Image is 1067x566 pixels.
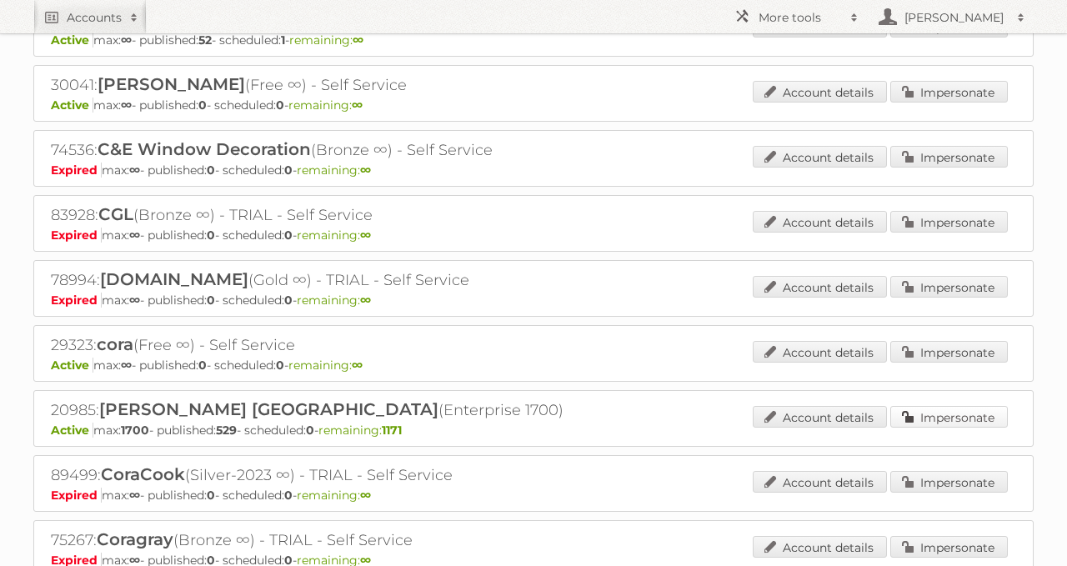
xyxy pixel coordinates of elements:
[51,293,102,308] span: Expired
[753,471,887,493] a: Account details
[51,423,93,438] span: Active
[51,423,1016,438] p: max: - published: - scheduled: -
[100,269,248,289] span: [DOMAIN_NAME]
[284,293,293,308] strong: 0
[360,228,371,243] strong: ∞
[753,276,887,298] a: Account details
[51,529,634,551] h2: 75267: (Bronze ∞) - TRIAL - Self Service
[207,163,215,178] strong: 0
[51,334,634,356] h2: 29323: (Free ∞) - Self Service
[890,81,1008,103] a: Impersonate
[890,276,1008,298] a: Impersonate
[101,464,185,484] span: CoraCook
[297,163,371,178] span: remaining:
[207,488,215,503] strong: 0
[753,211,887,233] a: Account details
[121,33,132,48] strong: ∞
[51,33,93,48] span: Active
[360,488,371,503] strong: ∞
[297,293,371,308] span: remaining:
[51,269,634,291] h2: 78994: (Gold ∞) - TRIAL - Self Service
[51,139,634,161] h2: 74536: (Bronze ∞) - Self Service
[98,139,311,159] span: C&E Window Decoration
[97,529,173,549] span: Coragray
[281,33,285,48] strong: 1
[352,98,363,113] strong: ∞
[276,358,284,373] strong: 0
[129,293,140,308] strong: ∞
[284,228,293,243] strong: 0
[97,334,133,354] span: cora
[297,488,371,503] span: remaining:
[51,163,1016,178] p: max: - published: - scheduled: -
[51,488,1016,503] p: max: - published: - scheduled: -
[99,399,438,419] span: [PERSON_NAME] [GEOGRAPHIC_DATA]
[890,341,1008,363] a: Impersonate
[207,228,215,243] strong: 0
[67,9,122,26] h2: Accounts
[98,204,133,224] span: CGL
[352,358,363,373] strong: ∞
[51,163,102,178] span: Expired
[753,406,887,428] a: Account details
[51,74,634,96] h2: 30041: (Free ∞) - Self Service
[51,204,634,226] h2: 83928: (Bronze ∞) - TRIAL - Self Service
[121,358,132,373] strong: ∞
[276,98,284,113] strong: 0
[51,358,93,373] span: Active
[51,228,102,243] span: Expired
[121,423,149,438] strong: 1700
[216,423,237,438] strong: 529
[890,146,1008,168] a: Impersonate
[753,146,887,168] a: Account details
[353,33,363,48] strong: ∞
[360,293,371,308] strong: ∞
[51,228,1016,243] p: max: - published: - scheduled: -
[129,228,140,243] strong: ∞
[890,471,1008,493] a: Impersonate
[284,488,293,503] strong: 0
[759,9,842,26] h2: More tools
[289,33,363,48] span: remaining:
[753,341,887,363] a: Account details
[318,423,402,438] span: remaining:
[284,163,293,178] strong: 0
[51,464,634,486] h2: 89499: (Silver-2023 ∞) - TRIAL - Self Service
[890,406,1008,428] a: Impersonate
[129,488,140,503] strong: ∞
[51,488,102,503] span: Expired
[306,423,314,438] strong: 0
[890,211,1008,233] a: Impersonate
[51,293,1016,308] p: max: - published: - scheduled: -
[51,33,1016,48] p: max: - published: - scheduled: -
[198,358,207,373] strong: 0
[360,163,371,178] strong: ∞
[51,358,1016,373] p: max: - published: - scheduled: -
[98,74,245,94] span: [PERSON_NAME]
[753,536,887,558] a: Account details
[207,293,215,308] strong: 0
[382,423,402,438] strong: 1171
[198,98,207,113] strong: 0
[129,163,140,178] strong: ∞
[297,228,371,243] span: remaining:
[890,536,1008,558] a: Impersonate
[121,98,132,113] strong: ∞
[198,33,212,48] strong: 52
[753,81,887,103] a: Account details
[51,98,93,113] span: Active
[288,98,363,113] span: remaining:
[288,358,363,373] span: remaining:
[51,399,634,421] h2: 20985: (Enterprise 1700)
[51,98,1016,113] p: max: - published: - scheduled: -
[900,9,1009,26] h2: [PERSON_NAME]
